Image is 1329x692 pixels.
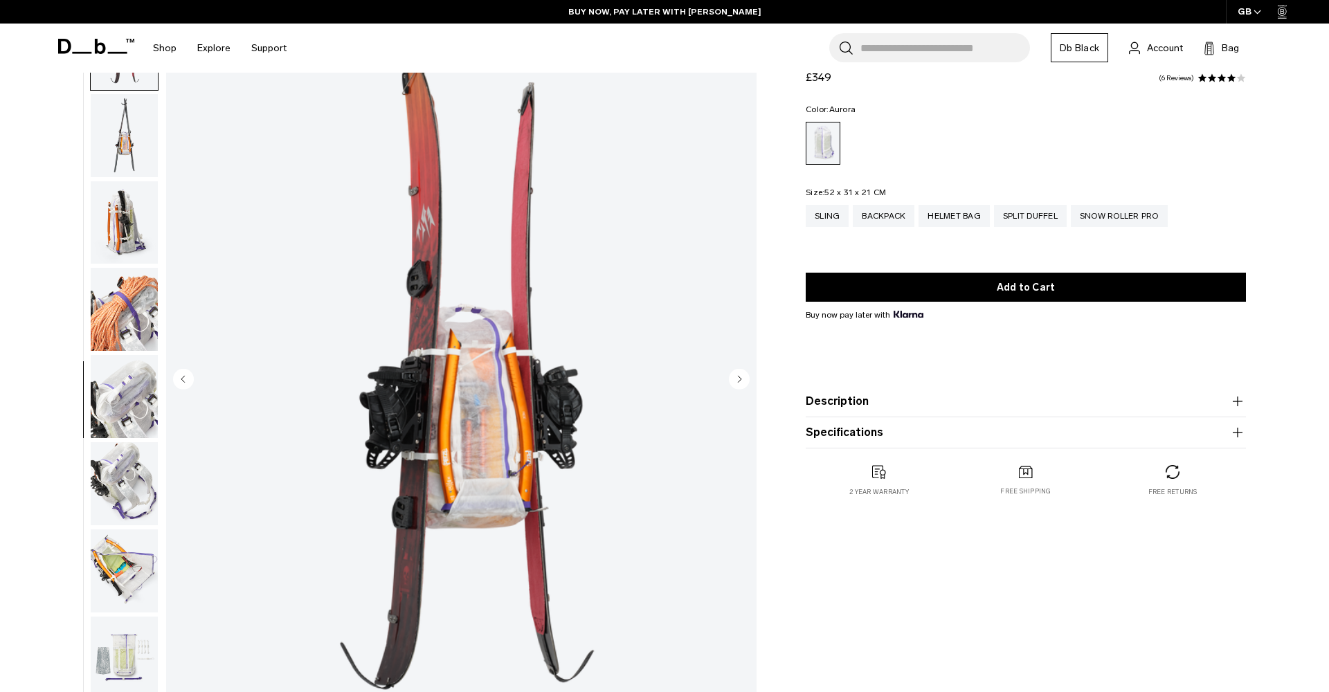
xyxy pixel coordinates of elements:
[806,205,849,227] a: Sling
[1222,41,1239,55] span: Bag
[1148,487,1197,497] p: Free returns
[90,93,159,178] button: Weigh_Lighter_Backpack_25L_9.png
[90,267,159,352] button: Weigh_Lighter_Backpack_25L_11.png
[173,368,194,392] button: Previous slide
[251,24,287,73] a: Support
[806,122,840,165] a: Aurora
[1159,75,1194,82] a: 6 reviews
[1129,39,1183,56] a: Account
[1147,41,1183,55] span: Account
[90,354,159,439] button: Weigh_Lighter_Backpack_25L_12.png
[849,487,909,497] p: 2 year warranty
[806,424,1246,441] button: Specifications
[829,104,856,114] span: Aurora
[894,311,923,318] img: {"height" => 20, "alt" => "Klarna"}
[1071,205,1168,227] a: Snow Roller Pro
[806,105,856,113] legend: Color:
[806,188,886,197] legend: Size:
[153,24,177,73] a: Shop
[91,529,158,612] img: Weigh_Lighter_Backpack_25L_14.png
[806,273,1246,302] button: Add to Cart
[90,529,159,613] button: Weigh_Lighter_Backpack_25L_14.png
[143,24,297,73] nav: Main Navigation
[91,181,158,264] img: Weigh_Lighter_Backpack_25L_10.png
[824,188,886,197] span: 52 x 31 x 21 CM
[806,393,1246,410] button: Description
[1000,486,1051,496] p: Free shipping
[1204,39,1239,56] button: Bag
[806,309,923,321] span: Buy now pay later with
[806,71,831,84] span: £349
[90,181,159,265] button: Weigh_Lighter_Backpack_25L_10.png
[197,24,230,73] a: Explore
[729,368,750,392] button: Next slide
[91,442,158,525] img: Weigh_Lighter_Backpack_25L_13.png
[90,441,159,526] button: Weigh_Lighter_Backpack_25L_13.png
[919,205,990,227] a: Helmet Bag
[91,268,158,351] img: Weigh_Lighter_Backpack_25L_11.png
[1051,33,1108,62] a: Db Black
[91,94,158,177] img: Weigh_Lighter_Backpack_25L_9.png
[568,6,761,18] a: BUY NOW, PAY LATER WITH [PERSON_NAME]
[994,205,1067,227] a: Split Duffel
[91,355,158,438] img: Weigh_Lighter_Backpack_25L_12.png
[853,205,914,227] a: Backpack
